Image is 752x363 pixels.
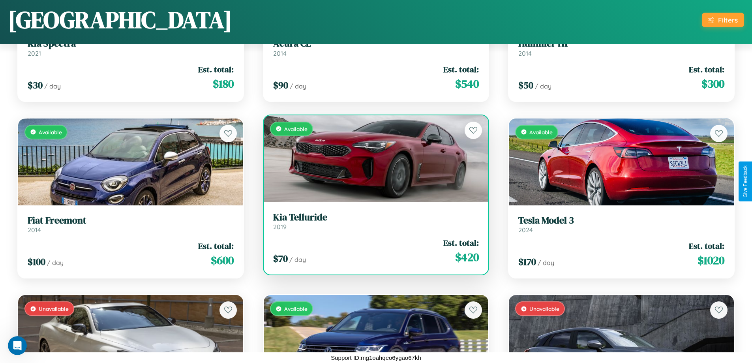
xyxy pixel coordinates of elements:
[28,38,234,57] a: Kia Spectra2021
[443,237,479,248] span: Est. total:
[284,126,308,132] span: Available
[28,38,234,49] h3: Kia Spectra
[39,305,69,312] span: Unavailable
[28,49,41,57] span: 2021
[44,82,61,90] span: / day
[698,252,724,268] span: $ 1020
[273,38,479,49] h3: Acura CL
[518,215,724,234] a: Tesla Model 32024
[689,240,724,252] span: Est. total:
[518,79,533,92] span: $ 50
[273,212,479,223] h3: Kia Telluride
[8,336,27,355] iframe: Intercom live chat
[701,76,724,92] span: $ 300
[273,212,479,231] a: Kia Telluride2019
[28,79,43,92] span: $ 30
[28,215,234,234] a: Fiat Freemont2014
[518,215,724,226] h3: Tesla Model 3
[284,305,308,312] span: Available
[518,38,724,57] a: Hummer H12014
[198,240,234,252] span: Est. total:
[28,226,41,234] span: 2014
[689,64,724,75] span: Est. total:
[538,259,554,267] span: / day
[702,13,744,27] button: Filters
[273,38,479,57] a: Acura CL2014
[273,79,288,92] span: $ 90
[273,223,287,231] span: 2019
[290,82,306,90] span: / day
[198,64,234,75] span: Est. total:
[743,166,748,197] div: Give Feedback
[331,352,421,363] p: Support ID: mg1oahqeo6ygao67kh
[47,259,64,267] span: / day
[39,129,62,135] span: Available
[718,16,738,24] div: Filters
[518,226,533,234] span: 2024
[289,256,306,263] span: / day
[213,76,234,92] span: $ 180
[273,49,287,57] span: 2014
[529,129,553,135] span: Available
[28,255,45,268] span: $ 100
[518,49,532,57] span: 2014
[518,38,724,49] h3: Hummer H1
[28,215,234,226] h3: Fiat Freemont
[8,4,232,36] h1: [GEOGRAPHIC_DATA]
[535,82,551,90] span: / day
[529,305,559,312] span: Unavailable
[211,252,234,268] span: $ 600
[518,255,536,268] span: $ 170
[443,64,479,75] span: Est. total:
[455,249,479,265] span: $ 420
[273,252,288,265] span: $ 70
[455,76,479,92] span: $ 540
